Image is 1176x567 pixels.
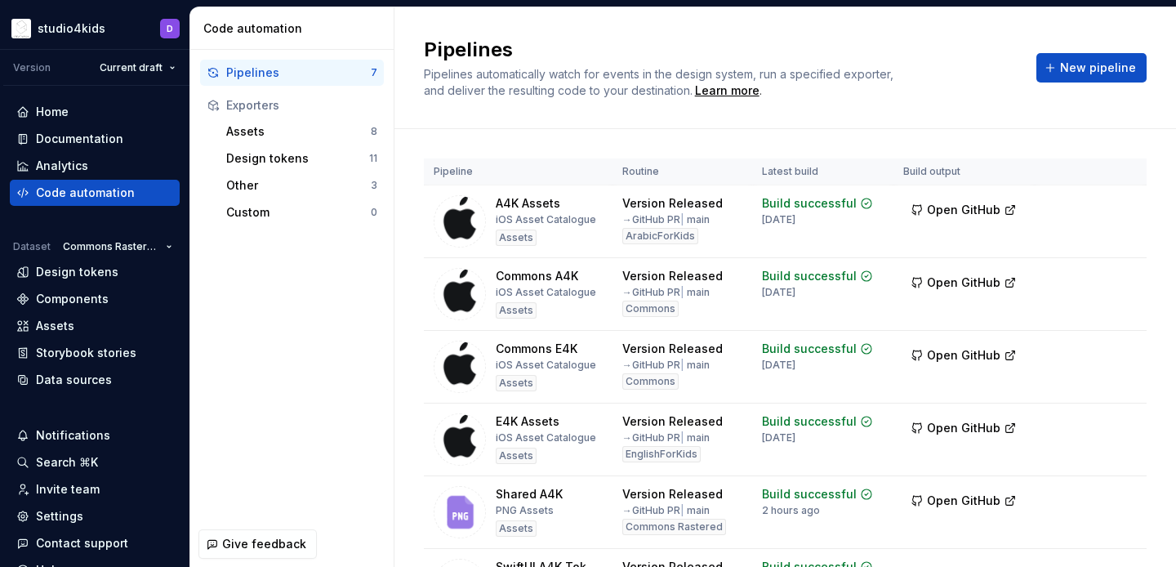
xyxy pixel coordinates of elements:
[622,359,710,372] div: → GitHub PR main
[10,422,180,449] button: Notifications
[1060,60,1136,76] span: New pipeline
[36,158,88,174] div: Analytics
[10,340,180,366] a: Storybook stories
[13,240,51,253] div: Dataset
[496,213,596,226] div: iOS Asset Catalogue
[752,158,893,185] th: Latest build
[63,240,159,253] span: Commons Rastered
[762,413,857,430] div: Build successful
[10,180,180,206] a: Code automation
[622,301,679,317] div: Commons
[903,413,1024,443] button: Open GitHub
[622,486,723,502] div: Version Released
[371,66,377,79] div: 7
[680,213,684,225] span: |
[36,481,100,498] div: Invite team
[903,205,1024,219] a: Open GitHub
[903,496,1024,510] a: Open GitHub
[622,228,698,244] div: ArabicForKids
[693,85,762,97] span: .
[622,373,679,390] div: Commons
[200,60,384,86] button: Pipelines7
[622,446,701,462] div: EnglishForKids
[371,125,377,138] div: 8
[226,204,371,221] div: Custom
[893,158,1035,185] th: Build output
[56,235,180,258] button: Commons Rastered
[220,118,384,145] button: Assets8
[927,347,1000,364] span: Open GitHub
[622,519,726,535] div: Commons Rastered
[927,275,1000,291] span: Open GitHub
[496,413,559,430] div: E4K Assets
[36,454,98,471] div: Search ⌘K
[424,67,897,97] span: Pipelines automatically watch for events in the design system, run a specified exporter, and deli...
[220,199,384,225] button: Custom0
[762,341,857,357] div: Build successful
[36,291,109,307] div: Components
[762,504,820,517] div: 2 hours ago
[903,423,1024,437] a: Open GitHub
[903,268,1024,297] button: Open GitHub
[13,61,51,74] div: Version
[496,268,578,284] div: Commons A4K
[695,83,759,99] a: Learn more
[903,341,1024,370] button: Open GitHub
[762,431,795,444] div: [DATE]
[10,530,180,556] button: Contact support
[198,529,317,559] button: Give feedback
[36,535,128,551] div: Contact support
[762,195,857,212] div: Build successful
[36,372,112,388] div: Data sources
[622,213,710,226] div: → GitHub PR main
[10,99,180,125] a: Home
[762,486,857,502] div: Build successful
[762,286,795,299] div: [DATE]
[680,504,684,516] span: |
[36,185,135,201] div: Code automation
[424,158,612,185] th: Pipeline
[496,486,563,502] div: Shared A4K
[680,431,684,444] span: |
[903,350,1024,364] a: Open GitHub
[203,20,387,37] div: Code automation
[903,195,1024,225] button: Open GitHub
[496,230,537,246] div: Assets
[10,286,180,312] a: Components
[496,431,596,444] div: iOS Asset Catalogue
[226,123,371,140] div: Assets
[36,508,83,525] div: Settings
[622,268,723,284] div: Version Released
[496,302,537,319] div: Assets
[622,413,723,430] div: Version Released
[371,179,377,192] div: 3
[11,19,31,38] img: f1dd3a2a-5342-4756-bcfa-e9eec4c7fc0d.png
[927,420,1000,436] span: Open GitHub
[680,359,684,371] span: |
[496,359,596,372] div: iOS Asset Catalogue
[36,131,123,147] div: Documentation
[10,126,180,152] a: Documentation
[612,158,753,185] th: Routine
[167,22,173,35] div: D
[622,195,723,212] div: Version Released
[903,486,1024,516] button: Open GitHub
[220,145,384,172] button: Design tokens11
[3,11,186,46] button: studio4kidsD
[496,448,537,464] div: Assets
[226,65,371,81] div: Pipelines
[10,153,180,179] a: Analytics
[36,345,136,361] div: Storybook stories
[496,504,554,517] div: PNG Assets
[36,318,74,334] div: Assets
[10,367,180,393] a: Data sources
[496,341,577,357] div: Commons E4K
[496,375,537,391] div: Assets
[680,286,684,298] span: |
[927,493,1000,509] span: Open GitHub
